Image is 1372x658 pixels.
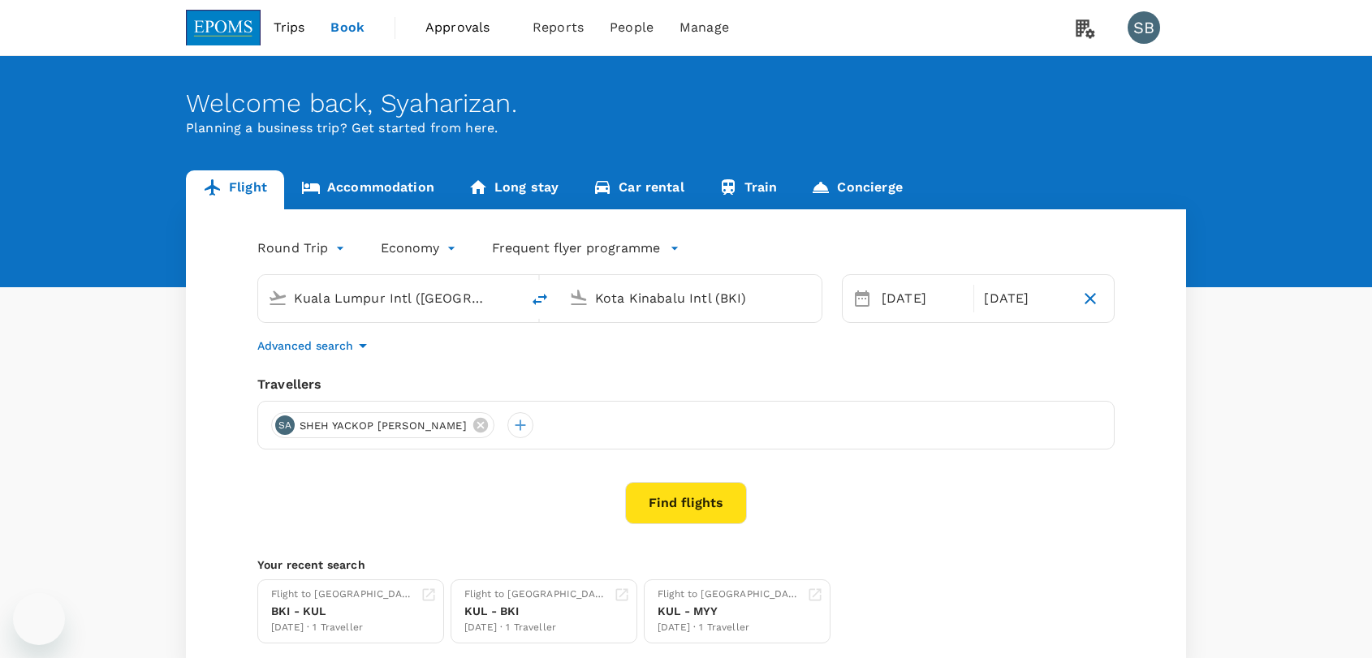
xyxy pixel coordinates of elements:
div: [DATE] [977,282,1072,315]
span: SHEH YACKOP [PERSON_NAME] [290,418,477,434]
div: [DATE] · 1 Traveller [271,620,414,636]
div: Round Trip [257,235,348,261]
span: Book [330,18,365,37]
div: BKI - KUL [271,603,414,620]
a: Long stay [451,170,576,209]
div: KUL - MYY [658,603,800,620]
button: Advanced search [257,336,373,355]
button: Open [509,296,512,299]
div: Flight to [GEOGRAPHIC_DATA] [658,587,800,603]
div: KUL - BKI [464,603,607,620]
a: Car rental [576,170,701,209]
p: Your recent search [257,557,1115,573]
a: Flight [186,170,284,209]
span: Reports [533,18,584,37]
div: [DATE] [875,282,970,315]
span: Approvals [425,18,507,37]
div: Economy [381,235,459,261]
button: Open [810,296,813,299]
a: Concierge [794,170,919,209]
input: Depart from [294,286,486,311]
div: SB [1128,11,1160,44]
span: Trips [274,18,305,37]
div: Flight to [GEOGRAPHIC_DATA] [271,587,414,603]
span: Manage [680,18,729,37]
div: [DATE] · 1 Traveller [464,620,607,636]
div: Welcome back , Syaharizan . [186,88,1186,118]
a: Train [701,170,795,209]
button: Find flights [625,482,747,524]
a: Accommodation [284,170,451,209]
img: EPOMS SDN BHD [186,10,261,45]
p: Advanced search [257,338,353,354]
iframe: Button to launch messaging window [13,593,65,645]
p: Frequent flyer programme [492,239,660,258]
p: Planning a business trip? Get started from here. [186,118,1186,138]
div: [DATE] · 1 Traveller [658,620,800,636]
div: SASHEH YACKOP [PERSON_NAME] [271,412,494,438]
button: Frequent flyer programme [492,239,680,258]
span: People [610,18,654,37]
input: Going to [595,286,787,311]
div: Travellers [257,375,1115,394]
button: delete [520,280,559,319]
div: SA [275,415,295,435]
div: Flight to [GEOGRAPHIC_DATA] [464,587,607,603]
